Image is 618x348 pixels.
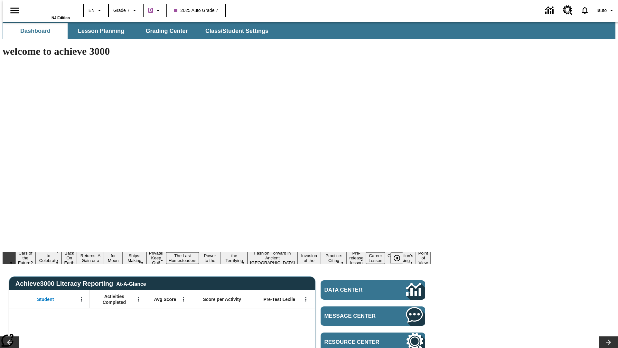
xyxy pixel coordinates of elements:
[321,247,347,269] button: Slide 13 Mixed Practice: Citing Evidence
[179,295,188,304] button: Open Menu
[541,2,559,19] a: Data Center
[593,5,618,16] button: Profile/Settings
[15,250,35,266] button: Slide 1 Cars of the Future?
[347,250,366,266] button: Slide 14 Pre-release lesson
[89,7,95,14] span: EN
[321,280,425,300] a: Data Center
[123,247,146,269] button: Slide 6 Cruise Ships: Making Waves
[5,1,24,20] button: Open side menu
[200,23,274,39] button: Class/Student Settings
[324,313,387,319] span: Message Center
[116,280,146,287] div: At-A-Glance
[37,296,54,302] span: Student
[77,295,86,304] button: Open Menu
[166,252,199,264] button: Slide 8 The Last Homesteaders
[20,27,51,35] span: Dashboard
[559,2,576,19] a: Resource Center, Will open in new tab
[146,250,166,266] button: Slide 7 Private! Keep Out!
[135,23,199,39] button: Grading Center
[69,23,133,39] button: Lesson Planning
[78,27,124,35] span: Lesson Planning
[205,27,268,35] span: Class/Student Settings
[390,252,410,264] div: Pause
[113,7,130,14] span: Grade 7
[3,45,431,57] h1: welcome to achieve 3000
[104,247,123,269] button: Slide 5 Time for Moon Rules?
[145,5,164,16] button: Boost Class color is purple. Change class color
[51,16,70,20] span: NJ Edition
[15,280,146,287] span: Achieve3000 Literacy Reporting
[576,2,593,19] a: Notifications
[154,296,176,302] span: Avg Score
[264,296,295,302] span: Pre-Test Lexile
[174,7,219,14] span: 2025 Auto Grade 7
[366,252,385,264] button: Slide 15 Career Lesson
[248,250,297,266] button: Slide 11 Fashion Forward in Ancient Rome
[324,287,385,293] span: Data Center
[77,247,104,269] button: Slide 4 Free Returns: A Gain or a Drain?
[111,5,141,16] button: Grade: Grade 7, Select a grade
[28,3,70,16] a: Home
[321,306,425,326] a: Message Center
[93,294,136,305] span: Activities Completed
[3,23,274,39] div: SubNavbar
[221,247,248,269] button: Slide 10 Attack of the Terrifying Tomatoes
[145,27,188,35] span: Grading Center
[297,247,321,269] button: Slide 12 The Invasion of the Free CD
[599,336,618,348] button: Lesson carousel, Next
[301,295,311,304] button: Open Menu
[35,247,62,269] button: Slide 2 Get Ready to Celebrate Juneteenth!
[149,6,152,14] span: B
[385,247,416,269] button: Slide 16 The Constitution's Balancing Act
[28,2,70,20] div: Home
[86,5,106,16] button: Language: EN, Select a language
[3,23,68,39] button: Dashboard
[416,250,431,266] button: Slide 17 Point of View
[390,252,403,264] button: Pause
[61,250,77,266] button: Slide 3 Back On Earth
[134,295,143,304] button: Open Menu
[324,339,387,345] span: Resource Center
[3,22,615,39] div: SubNavbar
[199,247,221,269] button: Slide 9 Solar Power to the People
[596,7,607,14] span: Tauto
[203,296,241,302] span: Score per Activity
